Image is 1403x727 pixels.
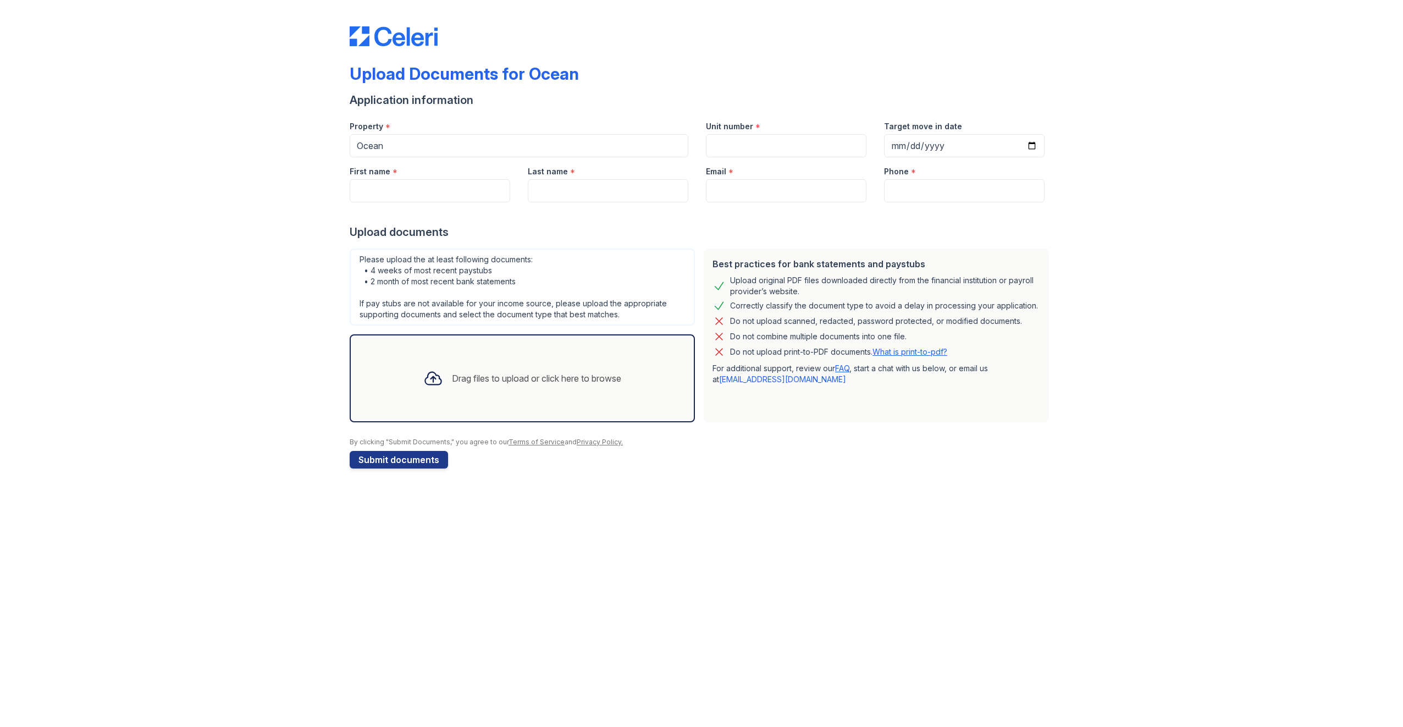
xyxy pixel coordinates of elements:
div: Upload Documents for Ocean [350,64,579,84]
label: Last name [528,166,568,177]
a: What is print-to-pdf? [872,347,947,356]
div: By clicking "Submit Documents," you agree to our and [350,438,1053,447]
label: Unit number [706,121,753,132]
div: Best practices for bank statements and paystubs [712,257,1040,271]
div: Please upload the at least following documents: • 4 weeks of most recent paystubs • 2 month of mo... [350,249,695,326]
a: [EMAIL_ADDRESS][DOMAIN_NAME] [719,374,846,384]
p: Do not upload print-to-PDF documents. [730,346,947,357]
label: Phone [884,166,909,177]
label: Email [706,166,726,177]
button: Submit documents [350,451,448,469]
div: Do not combine multiple documents into one file. [730,330,907,343]
p: For additional support, review our , start a chat with us below, or email us at [712,363,1040,385]
div: Correctly classify the document type to avoid a delay in processing your application. [730,299,1038,312]
div: Drag files to upload or click here to browse [452,372,621,385]
label: First name [350,166,390,177]
div: Upload documents [350,224,1053,240]
div: Application information [350,92,1053,108]
a: Privacy Policy. [577,438,623,446]
a: FAQ [835,364,849,373]
div: Do not upload scanned, redacted, password protected, or modified documents. [730,315,1022,328]
div: Upload original PDF files downloaded directly from the financial institution or payroll provider’... [730,275,1040,297]
label: Property [350,121,383,132]
img: CE_Logo_Blue-a8612792a0a2168367f1c8372b55b34899dd931a85d93a1a3d3e32e68fde9ad4.png [350,26,438,46]
a: Terms of Service [509,438,565,446]
label: Target move in date [884,121,962,132]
